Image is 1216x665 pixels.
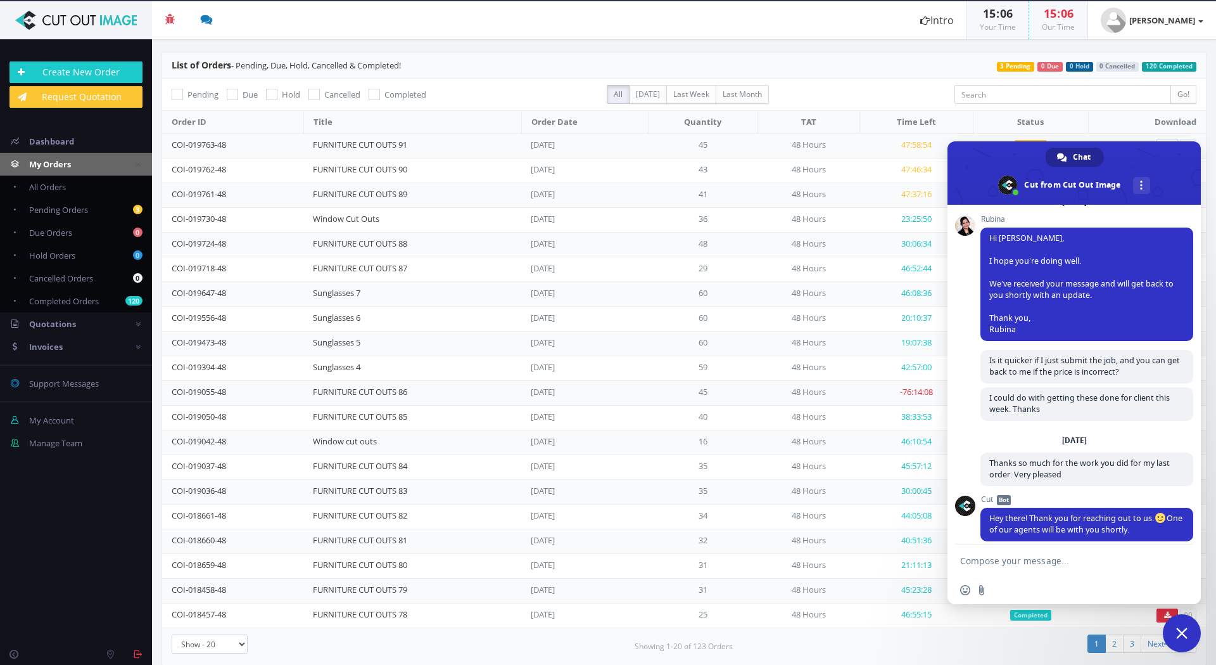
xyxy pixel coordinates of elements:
span: All Orders [29,181,66,193]
td: 48 Hours [757,504,859,529]
img: user_default.jpg [1101,8,1126,33]
td: [DATE] [521,281,648,306]
div: Chat [1046,148,1103,167]
td: [DATE] [521,553,648,578]
td: 43 [648,158,757,183]
label: [DATE] [629,85,667,104]
a: FURNITURE CUT OUTS 88 [313,238,407,249]
small: Showing 1-20 of 123 Orders [635,641,733,652]
a: COI-019042-48 [172,436,226,447]
td: 48 Hours [757,578,859,603]
td: 48 Hours [757,479,859,504]
b: 3 [133,205,142,214]
a: COI-019730-48 [172,213,226,224]
td: 46:10:54 [860,430,973,455]
span: Thanks so much for the work you did for my last order. Very pleased [989,458,1170,480]
div: More channels [1133,177,1150,194]
td: [DATE] [521,603,648,628]
a: Next [1141,635,1179,653]
span: 0 Cancelled [1096,62,1139,72]
th: Status [973,111,1088,134]
span: Bot [997,495,1011,505]
td: 45:57:12 [860,455,973,479]
td: 48 Hours [757,207,859,232]
a: COI-018659-48 [172,559,226,571]
a: COI-018457-48 [172,609,226,620]
span: My Account [29,415,74,426]
td: 32 [648,529,757,553]
span: 47:37:16 [901,188,932,200]
a: COI-018661-48 [172,510,226,521]
td: [DATE] [521,133,648,158]
span: 47:58:54 [901,139,932,150]
span: : [996,6,1000,21]
img: Cut Out Image [9,11,142,30]
a: Window cut outs [313,436,377,447]
td: 23:25:50 [860,207,973,232]
b: 0 [133,250,142,260]
td: 48 Hours [757,306,859,331]
a: FURNITURE CUT OUTS 78 [313,609,407,620]
span: My Orders [29,158,71,170]
span: 0 Due [1037,62,1063,72]
th: Order Date [521,111,648,134]
td: 48 Hours [757,356,859,380]
td: 48 Hours [757,529,859,553]
td: 16 [648,430,757,455]
td: 60 [648,281,757,306]
a: Sunglasses 6 [313,312,360,323]
td: 60 [648,331,757,356]
td: 46:52:44 [860,257,973,281]
td: 48 Hours [757,430,859,455]
td: 40 [648,405,757,430]
td: 21:11:13 [860,553,973,578]
td: 48 Hours [757,553,859,578]
td: 48 Hours [757,158,859,183]
span: Due Orders [29,227,72,238]
a: FURNITURE CUT OUTS 84 [313,460,407,472]
a: Create New Order [9,61,142,83]
td: [DATE] [521,529,648,553]
span: Insert an emoji [960,585,970,595]
small: Your Time [980,22,1016,32]
span: - Pending, Due, Hold, Cancelled & Completed! [172,60,401,71]
span: Cut [980,495,1193,504]
a: FURNITURE CUT OUTS 81 [313,534,407,546]
td: 46:08:36 [860,281,973,306]
span: : [1056,6,1061,21]
a: COI-019647-48 [172,287,226,299]
span: I could do with getting these done for client this week. Thanks [989,392,1170,415]
span: 15 [1044,6,1056,21]
span: Hi [PERSON_NAME], I hope you’re doing well. We’ve received your message and will get back to you ... [989,233,1174,335]
td: 30:00:45 [860,479,973,504]
div: [DATE] [1062,198,1087,206]
td: 48 Hours [757,281,859,306]
label: Last Month [716,85,769,104]
a: [PERSON_NAME] [1088,1,1216,39]
td: [DATE] [521,578,648,603]
b: 0 [133,228,142,237]
a: FURNITURE CUT OUTS 86 [313,386,407,397]
a: FURNITURE CUT OUTS 79 [313,584,407,595]
td: 38:33:53 [860,405,973,430]
span: Quotations [29,318,76,330]
td: 48 Hours [757,380,859,405]
th: Time Left [860,111,973,134]
span: Rubina [980,215,1193,224]
span: Manage Team [29,437,82,449]
td: 48 Hours [757,455,859,479]
th: TAT [757,111,859,134]
span: Completed [1010,610,1051,621]
a: COI-019050-48 [172,411,226,422]
a: FURNITURE CUT OUTS 91 [313,139,407,150]
span: Hold [282,89,300,100]
td: [DATE] [521,380,648,405]
td: 48 Hours [757,257,859,281]
a: COI-019761-48 [172,188,226,200]
span: Pending [187,89,218,100]
th: Order ID [162,111,303,134]
small: Our Time [1042,22,1075,32]
td: 36 [648,207,757,232]
span: 3 Pending [997,62,1035,72]
td: 45 [648,133,757,158]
